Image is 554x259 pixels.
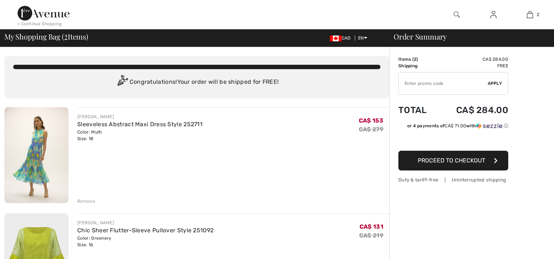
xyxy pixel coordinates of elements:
[398,98,437,123] td: Total
[330,35,354,41] span: CAD
[385,33,550,40] div: Order Summary
[77,198,95,204] div: Remove
[64,31,68,41] span: 2
[407,123,508,129] div: or 4 payments of with
[77,219,213,226] div: [PERSON_NAME]
[115,75,130,90] img: Congratulation2.svg
[359,117,383,124] span: CA$ 153
[414,57,416,62] span: 2
[77,235,213,248] div: Color: Greenery Size: 16
[398,123,508,132] div: or 4 payments ofCA$ 71.00withSezzle Click to learn more about Sezzle
[358,35,367,41] span: EN
[537,11,539,18] span: 2
[77,121,202,128] a: Sleeveless Abstract Maxi Dress Style 252711
[18,20,62,27] div: < Continue Shopping
[359,232,383,239] s: CA$ 219
[399,72,488,94] input: Promo code
[359,126,383,133] s: CA$ 279
[77,227,213,234] a: Chic Sheer Flutter-Sleeve Pullover Style 251092
[77,113,202,120] div: [PERSON_NAME]
[398,63,437,69] td: Shipping
[484,10,502,19] a: Sign In
[527,10,533,19] img: My Bag
[77,129,202,142] div: Color: Multi Size: 18
[398,132,508,148] iframe: PayPal-paypal
[360,223,383,230] span: CA$ 131
[18,6,70,20] img: 1ère Avenue
[398,176,508,183] div: Duty & tariff-free | Uninterrupted shipping
[398,56,437,63] td: Items ( )
[454,10,460,19] img: search the website
[13,75,380,90] div: Congratulations! Your order will be shipped for FREE!
[490,10,497,19] img: My Info
[4,107,68,203] img: Sleeveless Abstract Maxi Dress Style 252711
[4,33,88,40] span: My Shopping Bag ( Items)
[512,10,548,19] a: 2
[417,50,554,259] iframe: Find more information here
[398,151,508,170] button: Proceed to Checkout
[330,35,342,41] img: Canadian Dollar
